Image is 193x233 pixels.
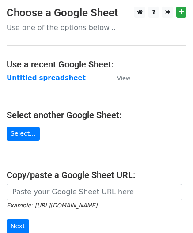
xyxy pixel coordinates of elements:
a: Untitled spreadsheet [7,74,86,82]
small: View [117,75,130,81]
input: Next [7,219,29,233]
small: Example: [URL][DOMAIN_NAME] [7,202,97,209]
h3: Choose a Google Sheet [7,7,186,19]
a: View [108,74,130,82]
h4: Use a recent Google Sheet: [7,59,186,70]
a: Select... [7,127,40,141]
h4: Select another Google Sheet: [7,110,186,120]
input: Paste your Google Sheet URL here [7,184,182,200]
p: Use one of the options below... [7,23,186,32]
h4: Copy/paste a Google Sheet URL: [7,170,186,180]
